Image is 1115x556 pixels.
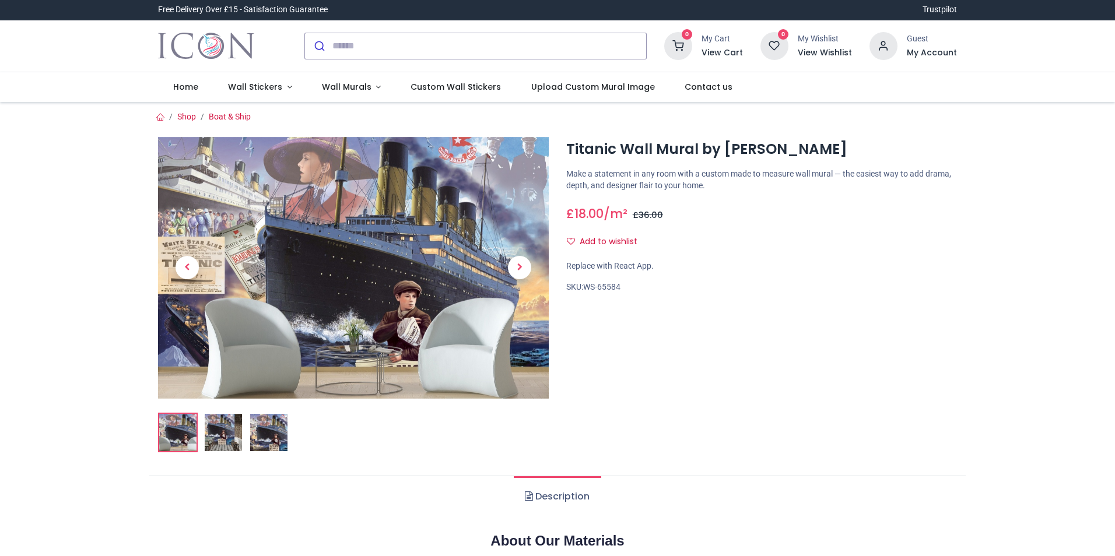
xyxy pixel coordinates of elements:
img: WS-65584-02 [205,414,242,451]
div: My Cart [702,33,743,45]
a: My Account [907,47,957,59]
sup: 0 [778,29,789,40]
h1: Titanic Wall Mural by [PERSON_NAME] [566,139,957,159]
img: WS-65584-03 [250,414,287,451]
a: Description [514,476,601,517]
div: Replace with React App. [566,261,957,272]
span: £ [566,205,604,222]
span: /m² [604,205,627,222]
a: Next [490,176,549,359]
img: Titanic Wall Mural by Steve Crisp [158,137,549,399]
span: Wall Stickers [228,81,282,93]
a: Wall Stickers [213,72,307,103]
h2: About Our Materials [158,531,957,551]
span: Next [508,256,531,279]
span: Contact us [685,81,732,93]
img: Titanic Wall Mural by Steve Crisp [159,414,197,451]
a: 0 [664,40,692,50]
a: View Wishlist [798,47,852,59]
div: Free Delivery Over £15 - Satisfaction Guarantee [158,4,328,16]
div: My Wishlist [798,33,852,45]
span: Previous [176,256,199,279]
span: Upload Custom Mural Image [531,81,655,93]
span: 18.00 [574,205,604,222]
span: £ [633,209,663,221]
span: 36.00 [639,209,663,221]
a: 0 [760,40,788,50]
span: Custom Wall Stickers [411,81,501,93]
button: Submit [305,33,332,59]
span: WS-65584 [583,282,620,291]
div: SKU: [566,281,957,293]
p: Make a statement in any room with a custom made to measure wall mural — the easiest way to add dr... [566,168,957,191]
a: Wall Murals [307,72,396,103]
sup: 0 [682,29,693,40]
button: Add to wishlistAdd to wishlist [566,232,647,252]
a: View Cart [702,47,743,59]
a: Previous [158,176,216,359]
div: Guest [907,33,957,45]
a: Logo of Icon Wall Stickers [158,30,254,62]
span: Home [173,81,198,93]
img: Icon Wall Stickers [158,30,254,62]
span: Wall Murals [322,81,371,93]
a: Shop [177,112,196,121]
i: Add to wishlist [567,237,575,245]
a: Boat & Ship [209,112,251,121]
a: Trustpilot [923,4,957,16]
